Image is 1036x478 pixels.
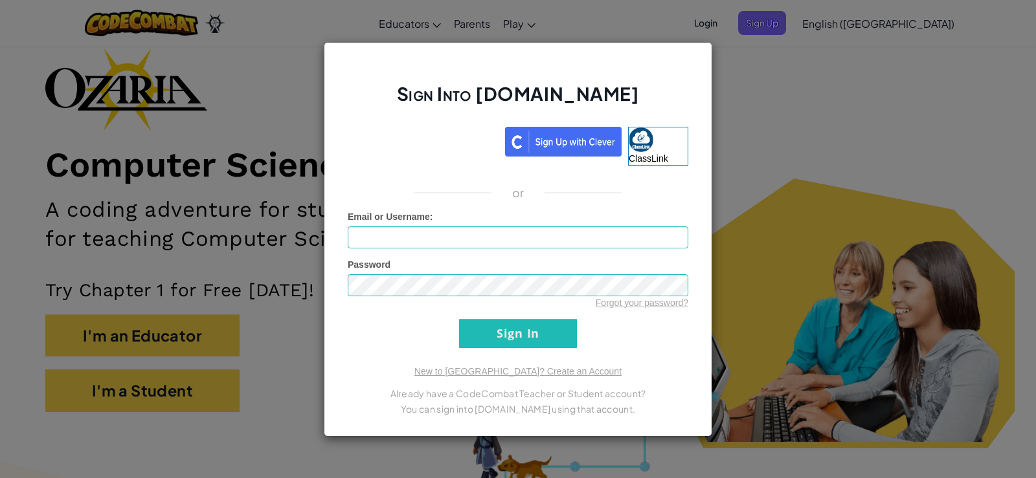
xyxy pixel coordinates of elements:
[341,125,505,154] iframe: Sign in with Google Button
[459,319,577,348] input: Sign In
[348,386,688,401] p: Already have a CodeCombat Teacher or Student account?
[348,259,390,270] span: Password
[512,185,524,201] p: or
[348,401,688,417] p: You can sign into [DOMAIN_NAME] using that account.
[629,127,653,152] img: classlink-logo-small.png
[348,210,433,223] label: :
[414,366,622,376] a: New to [GEOGRAPHIC_DATA]? Create an Account
[348,212,430,222] span: Email or Username
[629,153,668,164] span: ClassLink
[596,298,688,308] a: Forgot your password?
[505,127,622,157] img: clever_sso_button@2x.png
[348,81,688,119] h2: Sign Into [DOMAIN_NAME]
